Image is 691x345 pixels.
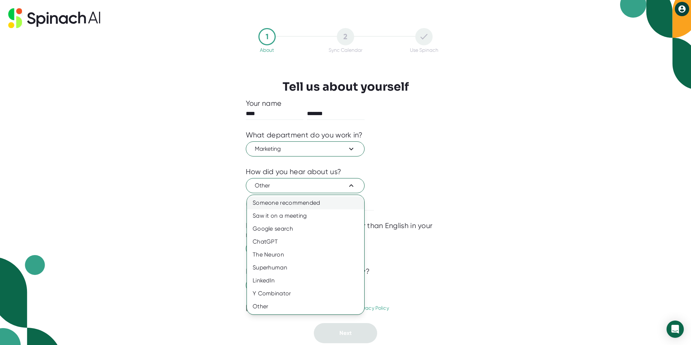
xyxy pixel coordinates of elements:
div: Other [247,300,364,313]
div: Superhuman [247,261,364,274]
div: Someone recommended [247,196,364,209]
div: Saw it on a meeting [247,209,364,222]
div: LinkedIn [247,274,364,287]
div: Google search [247,222,364,235]
div: Open Intercom Messenger [667,321,684,338]
div: The Neuron [247,248,364,261]
div: Y Combinator [247,287,364,300]
div: ChatGPT [247,235,364,248]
